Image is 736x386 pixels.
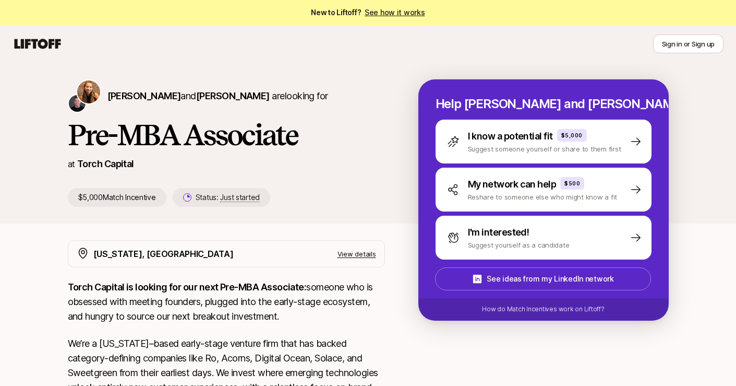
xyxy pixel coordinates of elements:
p: $5,000 [561,131,583,139]
p: are looking for [107,89,328,103]
p: Suggest someone yourself or share to them first [468,144,621,154]
p: at [68,157,75,171]
p: Reshare to someone else who might know a fit [468,192,618,202]
span: and [180,90,269,101]
img: Katie Reiner [77,80,100,103]
p: My network can help [468,177,557,192]
button: Sign in or Sign up [653,34,723,53]
p: I know a potential fit [468,129,553,144]
p: $500 [564,179,580,188]
p: Suggest yourself as a candidate [468,240,570,250]
a: Torch Capital [77,158,134,169]
h1: Pre-MBA Associate [68,119,385,150]
p: someone who is obsessed with meeting founders, plugged into the early-stage ecosystem, and hungry... [68,280,385,324]
p: Help [PERSON_NAME] and [PERSON_NAME] hire [436,97,651,111]
p: See ideas from my LinkedIn network [487,273,613,285]
button: See ideas from my LinkedIn network [435,267,651,290]
p: How do Match Incentives work on Liftoff? [482,305,604,314]
p: I'm interested! [468,225,529,240]
span: [PERSON_NAME] [196,90,270,101]
p: $5,000 Match Incentive [68,188,166,207]
p: Status: [196,191,260,204]
p: [US_STATE], [GEOGRAPHIC_DATA] [93,247,234,261]
span: Just started [220,193,260,202]
strong: Torch Capital is looking for our next Pre-MBA Associate: [68,282,307,293]
img: Christopher Harper [69,95,86,112]
span: New to Liftoff? [311,6,425,19]
span: [PERSON_NAME] [107,90,181,101]
a: See how it works [365,8,425,17]
p: View details [337,249,376,259]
